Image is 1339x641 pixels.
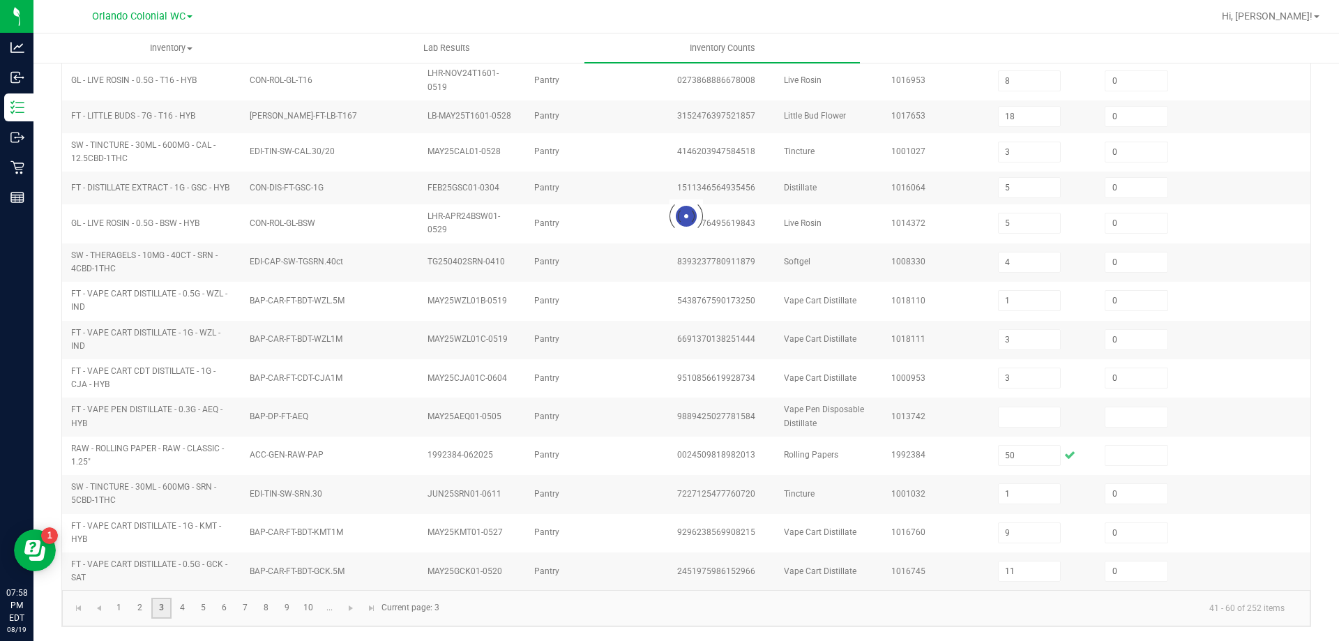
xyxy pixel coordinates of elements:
a: Inventory Counts [584,33,860,63]
p: 08/19 [6,624,27,635]
inline-svg: Outbound [10,130,24,144]
a: Page 2 [130,598,150,619]
span: Go to the next page [345,603,356,614]
a: Page 7 [235,598,255,619]
a: Page 3 [151,598,172,619]
a: Go to the first page [68,598,89,619]
a: Page 5 [193,598,213,619]
a: Go to the last page [361,598,381,619]
inline-svg: Inventory [10,100,24,114]
a: Page 8 [256,598,276,619]
a: Page 6 [214,598,234,619]
span: Inventory [34,42,308,54]
inline-svg: Retail [10,160,24,174]
a: Page 1 [109,598,129,619]
iframe: Resource center unread badge [41,527,58,544]
span: Inventory Counts [671,42,774,54]
p: 07:58 PM EDT [6,587,27,624]
a: Go to the previous page [89,598,109,619]
inline-svg: Analytics [10,40,24,54]
a: Page 4 [172,598,192,619]
a: Page 10 [298,598,319,619]
span: Go to the last page [366,603,377,614]
span: Go to the first page [73,603,84,614]
kendo-pager-info: 41 - 60 of 252 items [448,596,1296,619]
a: Page 11 [319,598,340,619]
a: Inventory [33,33,309,63]
span: Hi, [PERSON_NAME]! [1222,10,1312,22]
a: Go to the next page [341,598,361,619]
span: Lab Results [404,42,489,54]
inline-svg: Reports [10,190,24,204]
kendo-pager: Current page: 3 [62,590,1310,626]
inline-svg: Inbound [10,70,24,84]
span: Go to the previous page [93,603,105,614]
span: Orlando Colonial WC [92,10,186,22]
a: Page 9 [277,598,297,619]
iframe: Resource center [14,529,56,571]
a: Lab Results [309,33,584,63]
